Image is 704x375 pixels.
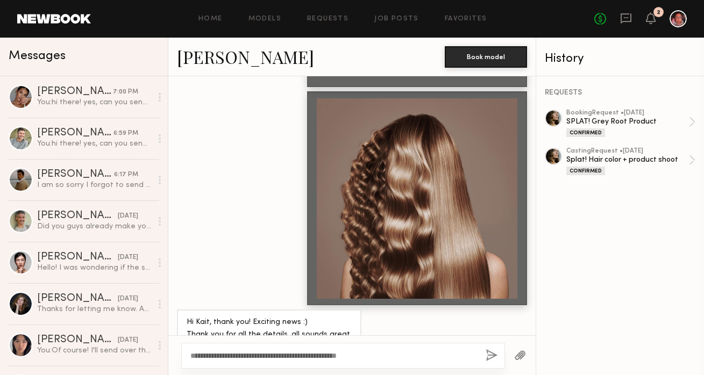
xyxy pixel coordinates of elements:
div: Splat! Hair color + product shoot [566,155,689,165]
div: Confirmed [566,128,605,137]
div: You: Of course! I'll send over the booking now. [37,345,152,356]
span: Messages [9,50,66,62]
div: [PERSON_NAME] [37,169,114,180]
div: [PERSON_NAME] [37,252,118,263]
div: [DATE] [118,253,138,263]
div: 6:59 PM [113,128,138,139]
a: Job Posts [374,16,419,23]
div: [PERSON_NAME] [37,86,113,97]
a: Book model [445,52,527,61]
a: bookingRequest •[DATE]SPLAT! Grey Root ProductConfirmed [566,110,695,137]
div: 2 [657,10,660,16]
button: Book model [445,46,527,68]
div: REQUESTS [545,89,695,97]
div: You: hi there! yes, can you send your email for call sheet? [37,97,152,107]
div: History [545,53,695,65]
a: castingRequest •[DATE]Splat! Hair color + product shootConfirmed [566,148,695,175]
div: [PERSON_NAME] [37,293,118,304]
div: [DATE] [118,335,138,345]
div: I am so sorry I forgot to send these! I apologize, good luck on your shoot! [37,180,152,190]
a: Home [198,16,223,23]
div: [PERSON_NAME] [37,335,118,345]
div: [DATE] [118,211,138,221]
div: [PERSON_NAME] [37,211,118,221]
div: Thanks for letting me know. And yes I hope we get to work together soon as well! I hope the shoot... [37,304,152,314]
div: You: hi there! yes, can you send your email for call sheet? [37,139,152,149]
div: Hi Kait, thank you! Exciting news :) Thank you for all the details, all sounds great. I look forw... [187,316,352,354]
a: [PERSON_NAME] [177,45,314,68]
a: Models [248,16,281,23]
a: Requests [307,16,349,23]
div: Confirmed [566,167,605,175]
div: 7:00 PM [113,87,138,97]
div: casting Request • [DATE] [566,148,689,155]
div: [DATE] [118,294,138,304]
div: SPLAT! Grey Root Product [566,117,689,127]
div: 6:17 PM [114,170,138,180]
div: Did you guys already make your picks? [37,221,152,232]
div: [PERSON_NAME] [37,128,113,139]
div: booking Request • [DATE] [566,110,689,117]
div: Hello! I was wondering if the shoot has already been cast? [37,263,152,273]
a: Favorites [445,16,487,23]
